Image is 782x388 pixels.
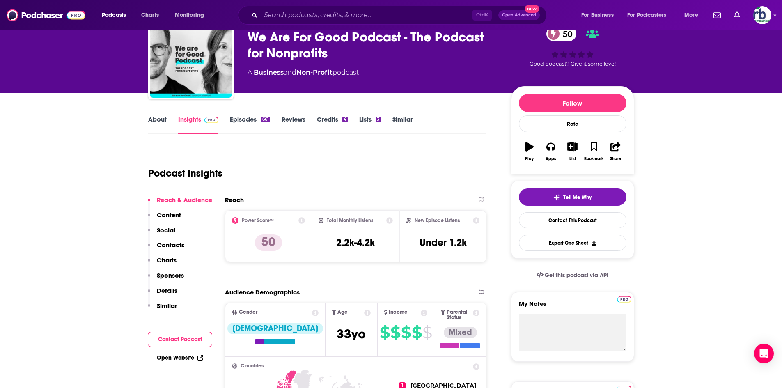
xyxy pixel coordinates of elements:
a: Pro website [617,295,631,303]
div: Bookmark [584,156,603,161]
span: $ [422,326,432,339]
button: Bookmark [583,137,605,166]
p: 50 [255,234,282,251]
img: We Are For Good Podcast - The Podcast for Nonprofits [150,16,232,98]
img: tell me why sparkle [553,194,560,201]
p: Charts [157,256,177,264]
button: Export One-Sheet [519,235,626,251]
span: Podcasts [102,9,126,21]
span: Income [389,310,408,315]
img: Podchaser - Follow, Share and Rate Podcasts [7,7,85,23]
button: open menu [96,9,137,22]
span: For Podcasters [627,9,667,21]
p: Details [157,287,177,294]
a: Credits4 [317,115,348,134]
h2: Reach [225,196,244,204]
button: Details [148,287,177,302]
button: Contact Podcast [148,332,212,347]
a: Similar [392,115,413,134]
a: Show notifications dropdown [731,8,743,22]
span: Countries [241,363,264,369]
img: User Profile [753,6,771,24]
h2: New Episode Listens [415,218,460,223]
button: List [562,137,583,166]
button: open menu [576,9,624,22]
div: 3 [376,117,381,122]
button: Follow [519,94,626,112]
a: Non-Profit [296,69,333,76]
div: Mixed [444,327,477,338]
h2: Power Score™ [242,218,274,223]
span: Good podcast? Give it some love! [530,61,616,67]
span: Age [337,310,348,315]
div: List [569,156,576,161]
a: Contact This Podcast [519,212,626,228]
div: Apps [546,156,556,161]
button: open menu [169,9,215,22]
span: For Business [581,9,614,21]
button: open menu [622,9,679,22]
h2: Audience Demographics [225,288,300,296]
p: Sponsors [157,271,184,279]
div: 50Good podcast? Give it some love! [511,21,634,72]
span: and [284,69,296,76]
a: Open Website [157,354,203,361]
span: 33 yo [337,326,366,342]
span: $ [401,326,411,339]
button: Share [605,137,626,166]
div: 661 [261,117,270,122]
h3: Under 1.2k [420,236,467,249]
span: Logged in as johannarb [753,6,771,24]
span: Parental Status [447,310,472,320]
span: Charts [141,9,159,21]
h2: Total Monthly Listens [327,218,373,223]
button: Play [519,137,540,166]
a: 50 [546,27,577,41]
img: Podchaser Pro [204,117,219,123]
div: Rate [519,115,626,132]
input: Search podcasts, credits, & more... [261,9,472,22]
button: Reach & Audience [148,196,212,211]
a: Charts [136,9,164,22]
span: Open Advanced [502,13,536,17]
button: Open AdvancedNew [498,10,540,20]
span: Ctrl K [472,10,492,21]
button: Apps [540,137,562,166]
button: Similar [148,302,177,317]
p: Similar [157,302,177,310]
button: Show profile menu [753,6,771,24]
a: Lists3 [359,115,381,134]
p: Contacts [157,241,184,249]
button: tell me why sparkleTell Me Why [519,188,626,206]
p: Reach & Audience [157,196,212,204]
h1: Podcast Insights [148,167,222,179]
a: Reviews [282,115,305,134]
p: Content [157,211,181,219]
p: Social [157,226,175,234]
span: $ [390,326,400,339]
div: Search podcasts, credits, & more... [246,6,555,25]
img: Podchaser Pro [617,296,631,303]
div: [DEMOGRAPHIC_DATA] [227,323,323,334]
div: Share [610,156,621,161]
span: Tell Me Why [563,194,592,201]
span: Monitoring [175,9,204,21]
a: Episodes661 [230,115,270,134]
label: My Notes [519,300,626,314]
button: Content [148,211,181,226]
div: Play [525,156,534,161]
div: Open Intercom Messenger [754,344,774,363]
h3: 2.2k-4.2k [336,236,375,249]
button: Charts [148,256,177,271]
a: Get this podcast via API [530,265,615,285]
button: Social [148,226,175,241]
button: open menu [679,9,709,22]
button: Contacts [148,241,184,256]
span: Get this podcast via API [545,272,608,279]
a: InsightsPodchaser Pro [178,115,219,134]
div: 4 [342,117,348,122]
a: About [148,115,167,134]
span: More [684,9,698,21]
